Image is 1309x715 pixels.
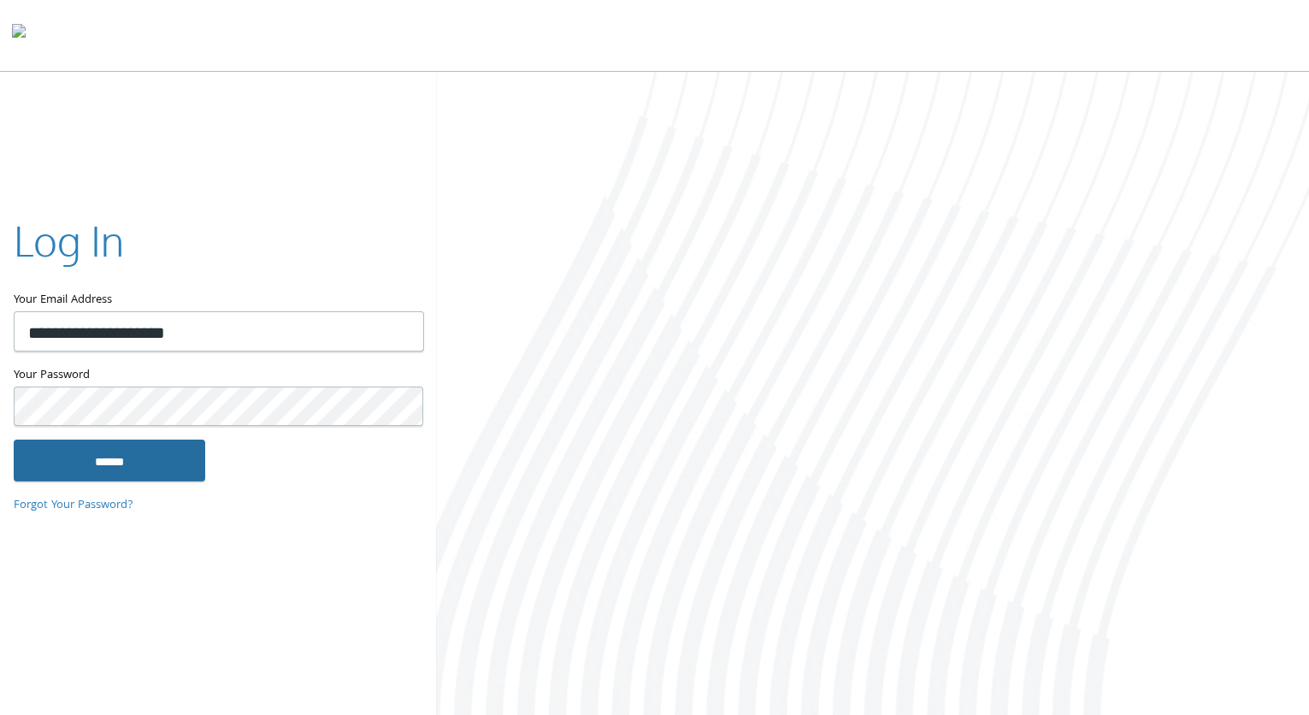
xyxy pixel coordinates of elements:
a: Forgot Your Password? [14,496,133,515]
keeper-lock: Open Keeper Popup [389,395,410,416]
keeper-lock: Open Keeper Popup [389,321,410,341]
h2: Log In [14,212,124,269]
label: Your Password [14,365,422,387]
img: todyl-logo-dark.svg [12,18,26,52]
